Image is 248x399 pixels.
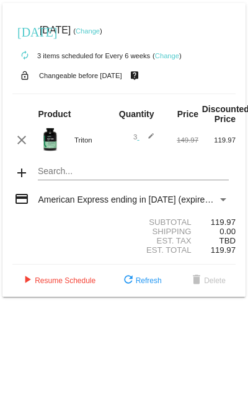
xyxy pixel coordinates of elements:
[14,165,29,180] mat-icon: add
[12,52,150,59] small: 3 items scheduled for Every 6 weeks
[111,270,172,292] button: Refresh
[14,191,29,206] mat-icon: credit_card
[124,245,198,255] div: Est. Total
[121,273,136,288] mat-icon: refresh
[14,133,29,147] mat-icon: clear
[127,68,142,84] mat-icon: live_help
[10,270,105,292] button: Resume Schedule
[211,245,236,255] span: 119.97
[198,217,236,227] div: 119.97
[17,24,32,38] mat-icon: [DATE]
[155,52,179,59] a: Change
[17,68,32,84] mat-icon: lock_open
[124,217,198,227] div: Subtotal
[124,236,198,245] div: Est. Tax
[153,52,182,59] small: ( )
[133,133,154,141] span: 3
[38,195,228,204] mat-select: Payment Method
[161,136,198,144] div: 149.97
[139,133,154,147] mat-icon: edit
[38,127,63,152] img: Image-1-Carousel-Triton-Transp.png
[76,27,100,35] a: Change
[119,109,154,119] strong: Quantity
[189,276,226,285] span: Delete
[73,27,102,35] small: ( )
[39,72,122,79] small: Changeable before [DATE]
[177,109,198,119] strong: Price
[124,227,198,236] div: Shipping
[198,136,236,144] div: 119.97
[219,227,236,236] span: 0.00
[38,109,71,119] strong: Product
[17,48,32,63] mat-icon: autorenew
[189,273,204,288] mat-icon: delete
[38,167,228,177] input: Search...
[219,236,236,245] span: TBD
[121,276,162,285] span: Refresh
[68,136,124,144] div: Triton
[179,270,236,292] button: Delete
[20,273,35,288] mat-icon: play_arrow
[20,276,95,285] span: Resume Schedule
